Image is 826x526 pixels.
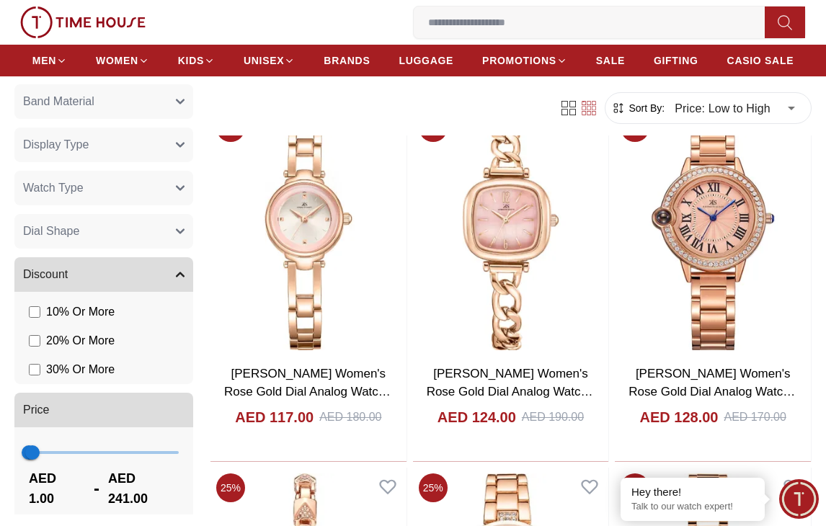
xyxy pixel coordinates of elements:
span: PROMOTIONS [482,53,556,68]
button: Display Type [14,128,193,162]
button: Sort By: [611,101,665,115]
span: GIFTING [654,53,698,68]
span: Band Material [23,93,94,110]
div: AED 180.00 [319,409,381,426]
span: 30 % Or More [46,361,115,378]
img: Kenneth Scott Women's Rose Gold Dial Analog Watch - K23513-RBKK [413,107,609,356]
img: Kenneth Scott Women's Rose Gold Dial Analog Watch - K22530-RBKK [615,107,811,356]
a: [PERSON_NAME] Women's Rose Gold Dial Analog Watch - K23516-RBKK [224,367,393,417]
div: AED 170.00 [724,409,786,426]
div: Chat Widget [779,479,819,519]
input: 20% Or More [29,335,40,347]
a: PROMOTIONS [482,48,567,73]
p: Talk to our watch expert! [631,501,754,513]
span: AED 1.00 [29,468,85,509]
a: LUGGAGE [399,48,453,73]
a: KIDS [178,48,215,73]
span: UNISEX [244,53,284,68]
a: UNISEX [244,48,295,73]
button: Dial Shape [14,214,193,249]
h4: AED 124.00 [438,407,516,427]
span: KIDS [178,53,204,68]
span: Sort By: [626,101,665,115]
a: SALE [596,48,625,73]
a: BRANDS [324,48,370,73]
span: 20 % [621,473,649,502]
span: WOMEN [96,53,138,68]
button: Watch Type [14,171,193,205]
span: Discount [23,266,68,283]
span: 20 % Or More [46,332,115,349]
a: MEN [32,48,67,73]
span: SALE [596,53,625,68]
span: 10 % Or More [46,303,115,321]
input: 10% Or More [29,306,40,318]
a: CASIO SALE [727,48,794,73]
span: - [85,477,108,500]
span: Price [23,401,49,419]
input: 30% Or More [29,364,40,375]
span: 25 % [419,473,448,502]
div: Price: Low to High [665,88,805,128]
div: Hey there! [631,485,754,499]
span: Display Type [23,136,89,153]
img: Kenneth Scott Women's Rose Gold Dial Analog Watch - K23516-RBKK [210,107,407,356]
div: AED 190.00 [522,409,584,426]
span: Watch Type [23,179,84,197]
span: AED 241.00 [108,468,179,509]
img: ... [20,6,146,38]
span: MEN [32,53,56,68]
a: [PERSON_NAME] Women's Rose Gold Dial Analog Watch - K22530-RBKK [629,367,797,417]
span: Dial Shape [23,223,79,240]
span: CASIO SALE [727,53,794,68]
span: 25 % [216,473,245,502]
button: Discount [14,257,193,292]
h4: AED 128.00 [640,407,719,427]
button: Price [14,393,193,427]
button: Band Material [14,84,193,119]
a: WOMEN [96,48,149,73]
span: BRANDS [324,53,370,68]
h4: AED 117.00 [235,407,314,427]
span: LUGGAGE [399,53,453,68]
a: GIFTING [654,48,698,73]
a: [PERSON_NAME] Women's Rose Gold Dial Analog Watch - K23513-RBKK [427,367,595,417]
